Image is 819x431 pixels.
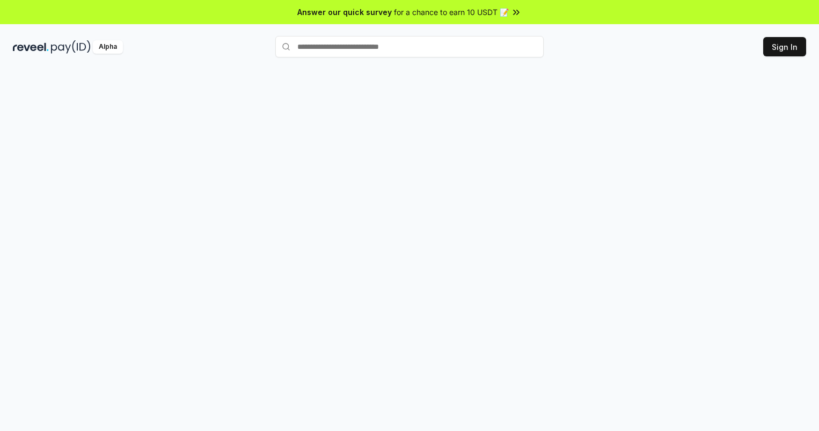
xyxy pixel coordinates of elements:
div: Alpha [93,40,123,54]
img: reveel_dark [13,40,49,54]
span: Answer our quick survey [297,6,392,18]
button: Sign In [763,37,806,56]
img: pay_id [51,40,91,54]
span: for a chance to earn 10 USDT 📝 [394,6,509,18]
